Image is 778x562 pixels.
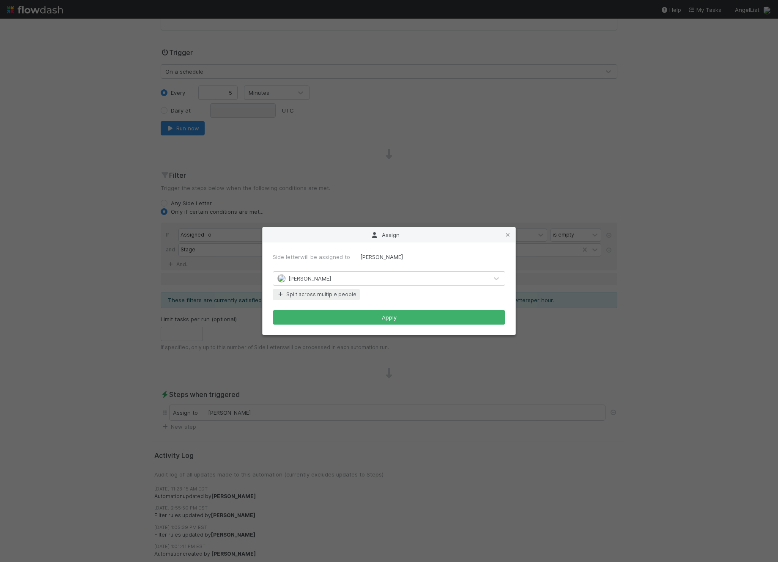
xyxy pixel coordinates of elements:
div: Side letter will be assigned to [273,253,505,261]
button: Split across multiple people [273,289,360,300]
div: Assign [263,227,515,242]
span: [PERSON_NAME] [288,275,331,282]
img: avatar_6177bb6d-328c-44fd-b6eb-4ffceaabafa4.png [352,253,359,260]
button: Apply [273,310,505,325]
img: avatar_6177bb6d-328c-44fd-b6eb-4ffceaabafa4.png [277,274,286,283]
span: [PERSON_NAME] [360,253,403,260]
